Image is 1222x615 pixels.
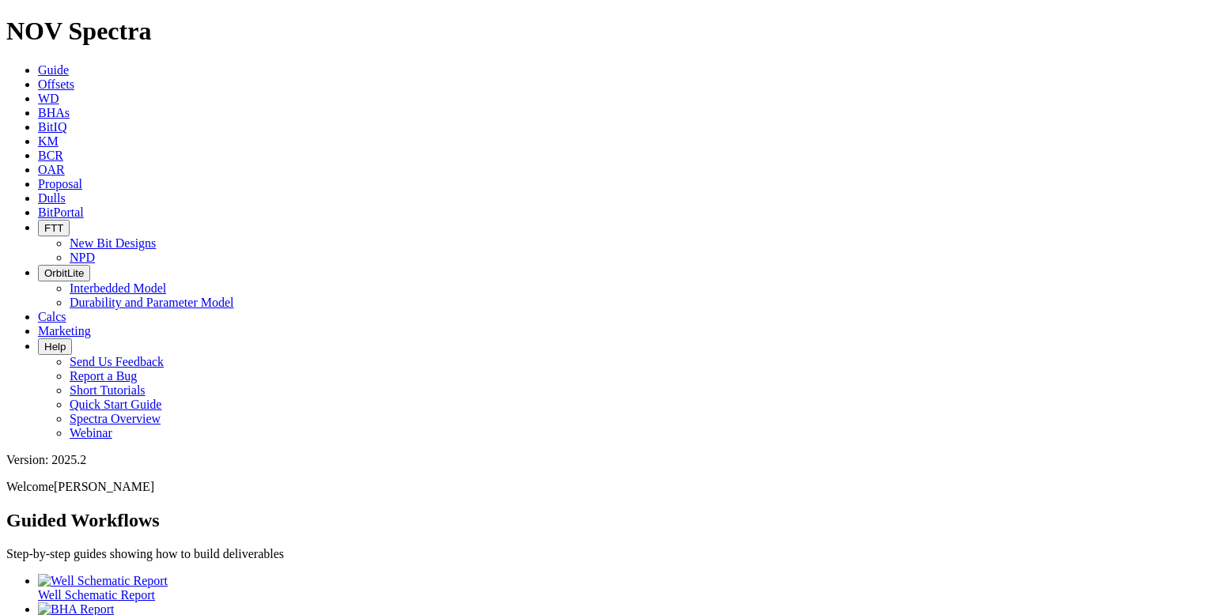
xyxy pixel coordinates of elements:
a: BitIQ [38,120,66,134]
a: Short Tutorials [70,383,146,397]
a: Calcs [38,310,66,323]
button: OrbitLite [38,265,90,281]
a: Webinar [70,426,112,440]
span: OrbitLite [44,267,84,279]
h2: Guided Workflows [6,510,1216,531]
span: [PERSON_NAME] [54,480,154,493]
a: Guide [38,63,69,77]
p: Step-by-step guides showing how to build deliverables [6,547,1216,561]
button: Help [38,338,72,355]
a: Well Schematic Report Well Schematic Report [38,574,1216,602]
img: Well Schematic Report [38,574,168,588]
a: NPD [70,251,95,264]
a: Durability and Parameter Model [70,296,234,309]
span: Help [44,341,66,353]
a: Quick Start Guide [70,398,161,411]
a: Offsets [38,77,74,91]
a: Spectra Overview [70,412,161,425]
a: Send Us Feedback [70,355,164,368]
a: New Bit Designs [70,236,156,250]
a: KM [38,134,59,148]
p: Welcome [6,480,1216,494]
h1: NOV Spectra [6,17,1216,46]
div: Version: 2025.2 [6,453,1216,467]
span: Well Schematic Report [38,588,155,602]
a: Marketing [38,324,91,338]
a: Proposal [38,177,82,191]
a: BHAs [38,106,70,119]
a: OAR [38,163,65,176]
a: Dulls [38,191,66,205]
span: FTT [44,222,63,234]
button: FTT [38,220,70,236]
a: WD [38,92,59,105]
a: BCR [38,149,63,162]
a: Interbedded Model [70,281,166,295]
a: BitPortal [38,206,84,219]
a: Report a Bug [70,369,137,383]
